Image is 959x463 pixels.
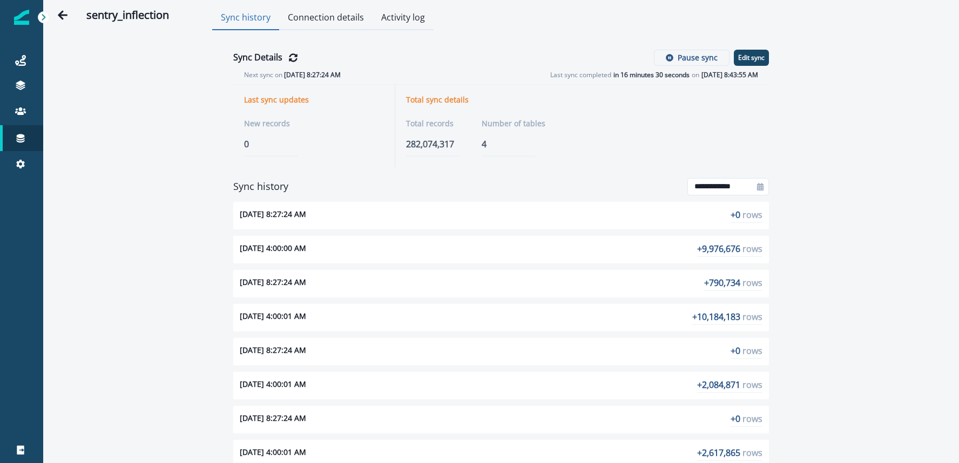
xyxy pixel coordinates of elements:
[244,138,384,151] p: 0
[240,378,306,393] p: [DATE] 4:00:01 AM
[692,70,699,80] p: on
[406,96,469,105] p: Total sync details
[233,181,288,193] h6: Sync history
[52,4,73,26] button: Go back
[240,446,306,461] p: [DATE] 4:00:01 AM
[731,208,762,223] p: + 0
[482,138,545,151] p: 4
[734,50,769,66] button: Edit sync
[240,276,306,291] p: [DATE] 8:27:24 AM
[279,6,373,30] button: Connection details
[244,70,341,80] p: Next sync on
[240,310,306,325] p: [DATE] 4:00:01 AM
[613,70,690,80] span: in 16 minutes 30 seconds
[86,9,169,22] h2: sentry_inflection
[731,412,762,427] p: + 0
[550,70,611,80] p: Last sync completed
[212,6,279,30] button: Sync history
[482,118,545,129] p: Number of tables
[284,70,341,79] span: [DATE] 8:27:24 AM
[738,54,765,62] p: Edit sync
[14,10,29,25] img: Inflection
[240,242,306,257] p: [DATE] 4:00:00 AM
[742,277,762,289] span: rows
[742,243,762,255] span: rows
[406,118,454,129] p: Total records
[240,412,306,427] p: [DATE] 8:27:24 AM
[742,413,762,425] span: rows
[742,345,762,357] span: rows
[233,52,282,63] h2: Sync Details
[654,50,730,66] button: Pause sync
[240,208,306,223] p: [DATE] 8:27:24 AM
[244,96,309,105] p: Last sync updates
[406,138,460,151] p: 282,074,317
[742,379,762,391] span: rows
[697,378,762,393] p: + 2,084,871
[244,118,290,129] p: New records
[704,276,762,291] p: + 790,734
[373,6,434,30] button: Activity log
[742,209,762,221] span: rows
[697,242,762,257] p: + 9,976,676
[697,446,762,461] p: + 2,617,865
[731,344,762,359] p: + 0
[701,70,758,80] span: [DATE] 8:43:55 AM
[742,311,762,323] span: rows
[678,53,718,63] p: Pause sync
[287,51,300,64] button: Refresh Details
[240,344,306,359] p: [DATE] 8:27:24 AM
[742,447,762,459] span: rows
[692,310,762,325] p: + 10,184,183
